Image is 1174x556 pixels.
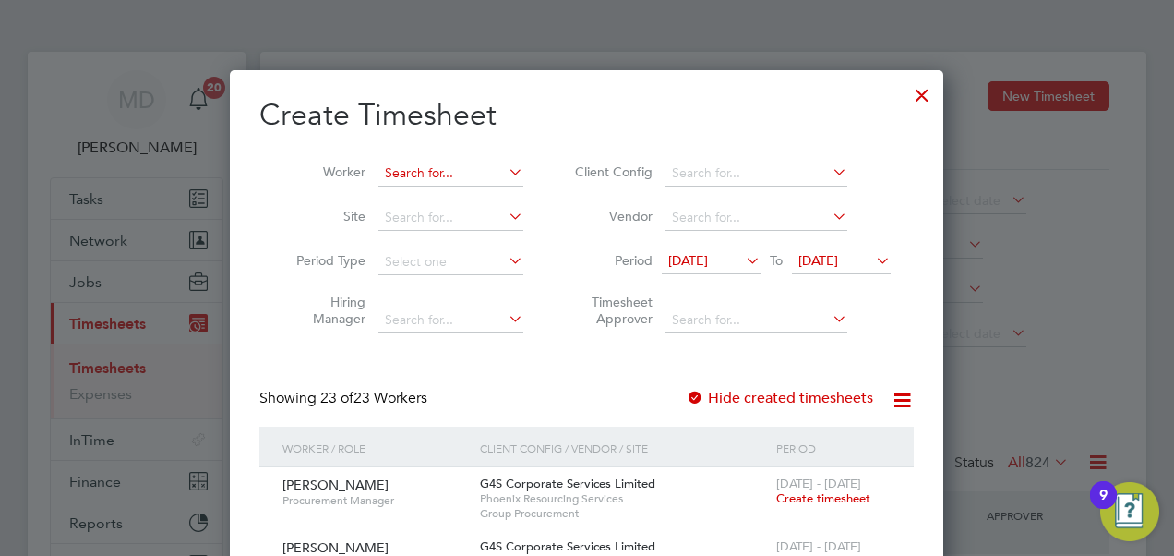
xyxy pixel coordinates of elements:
[772,427,895,469] div: Period
[569,252,653,269] label: Period
[776,490,870,506] span: Create timesheet
[282,252,365,269] label: Period Type
[282,294,365,327] label: Hiring Manager
[378,308,523,333] input: Search for...
[259,96,914,135] h2: Create Timesheet
[282,163,365,180] label: Worker
[378,249,523,275] input: Select one
[665,205,847,231] input: Search for...
[282,208,365,224] label: Site
[378,205,523,231] input: Search for...
[686,389,873,407] label: Hide created timesheets
[569,208,653,224] label: Vendor
[282,493,466,508] span: Procurement Manager
[259,389,431,408] div: Showing
[480,476,655,491] span: G4S Corporate Services Limited
[776,538,861,554] span: [DATE] - [DATE]
[480,491,767,506] span: Phoenix Resourcing Services
[475,427,772,469] div: Client Config / Vendor / Site
[278,427,475,469] div: Worker / Role
[282,539,389,556] span: [PERSON_NAME]
[282,477,389,493] span: [PERSON_NAME]
[1100,482,1159,541] button: Open Resource Center, 9 new notifications
[1099,495,1108,519] div: 9
[665,308,847,333] input: Search for...
[378,161,523,187] input: Search for...
[320,389,353,407] span: 23 of
[480,538,655,554] span: G4S Corporate Services Limited
[569,294,653,327] label: Timesheet Approver
[320,389,427,407] span: 23 Workers
[764,248,788,272] span: To
[480,506,767,521] span: Group Procurement
[798,252,838,269] span: [DATE]
[665,161,847,187] input: Search for...
[776,476,861,491] span: [DATE] - [DATE]
[569,163,653,180] label: Client Config
[668,252,708,269] span: [DATE]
